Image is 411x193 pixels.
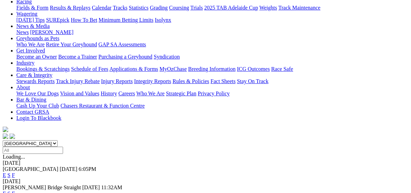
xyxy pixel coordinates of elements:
a: Injury Reports [101,78,133,84]
div: Get Involved [16,54,408,60]
a: We Love Our Dogs [16,91,59,96]
a: Careers [118,91,135,96]
a: Purchasing a Greyhound [98,54,152,60]
a: Syndication [154,54,180,60]
span: 6:05PM [79,166,96,172]
a: E [3,172,6,178]
a: Track Injury Rebate [56,78,100,84]
span: Loading... [3,154,25,160]
a: 2025 TAB Adelaide Cup [204,5,258,11]
a: ICG Outcomes [237,66,270,72]
input: Select date [3,147,63,154]
a: News [16,29,29,35]
a: S [7,172,11,178]
a: Cash Up Your Club [16,103,59,109]
a: Get Involved [16,48,45,53]
img: twitter.svg [10,133,15,139]
a: Track Maintenance [278,5,320,11]
a: Stewards Reports [16,78,55,84]
a: Applications & Forms [109,66,158,72]
a: Breeding Information [188,66,235,72]
a: Wagering [16,11,37,17]
a: Vision and Values [60,91,99,96]
a: SUREpick [46,17,69,23]
a: Minimum Betting Limits [98,17,153,23]
a: Rules & Policies [172,78,209,84]
a: History [101,91,117,96]
div: Racing [16,5,408,11]
a: MyOzChase [159,66,187,72]
a: Race Safe [271,66,293,72]
a: Chasers Restaurant & Function Centre [60,103,144,109]
div: Bar & Dining [16,103,408,109]
a: Weights [259,5,277,11]
div: Greyhounds as Pets [16,42,408,48]
a: Grading [150,5,168,11]
img: logo-grsa-white.png [3,127,8,132]
a: F [12,172,15,178]
a: News & Media [16,23,50,29]
a: Bookings & Scratchings [16,66,70,72]
a: How To Bet [71,17,97,23]
a: Stay On Track [237,78,268,84]
a: Calendar [92,5,111,11]
a: GAP SA Assessments [98,42,146,47]
div: About [16,91,408,97]
a: Greyhounds as Pets [16,35,59,41]
a: Retire Your Greyhound [46,42,97,47]
a: Industry [16,60,34,66]
span: [PERSON_NAME] Bridge Straight [3,184,81,190]
span: [GEOGRAPHIC_DATA] [3,166,58,172]
a: Who We Are [136,91,165,96]
a: [DATE] Tips [16,17,45,23]
div: [DATE] [3,160,408,166]
a: Tracks [113,5,127,11]
a: About [16,84,30,90]
img: facebook.svg [3,133,8,139]
a: Statistics [129,5,149,11]
a: Care & Integrity [16,72,52,78]
a: Fields & Form [16,5,48,11]
a: Strategic Plan [166,91,196,96]
a: Isolynx [155,17,171,23]
a: Login To Blackbook [16,115,61,121]
a: Become an Owner [16,54,57,60]
a: Schedule of Fees [71,66,108,72]
a: Results & Replays [50,5,90,11]
a: Coursing [169,5,189,11]
div: Industry [16,66,408,72]
div: [DATE] [3,178,408,184]
a: Bar & Dining [16,97,46,102]
a: Who We Are [16,42,45,47]
span: 11:32AM [101,184,122,190]
a: Contact GRSA [16,109,49,115]
div: Care & Integrity [16,78,408,84]
a: Become a Trainer [58,54,97,60]
div: News & Media [16,29,408,35]
a: Trials [190,5,203,11]
a: Fact Sheets [211,78,235,84]
a: Privacy Policy [198,91,230,96]
span: [DATE] [82,184,100,190]
a: [PERSON_NAME] [30,29,73,35]
span: [DATE] [60,166,77,172]
a: Integrity Reports [134,78,171,84]
div: Wagering [16,17,408,23]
